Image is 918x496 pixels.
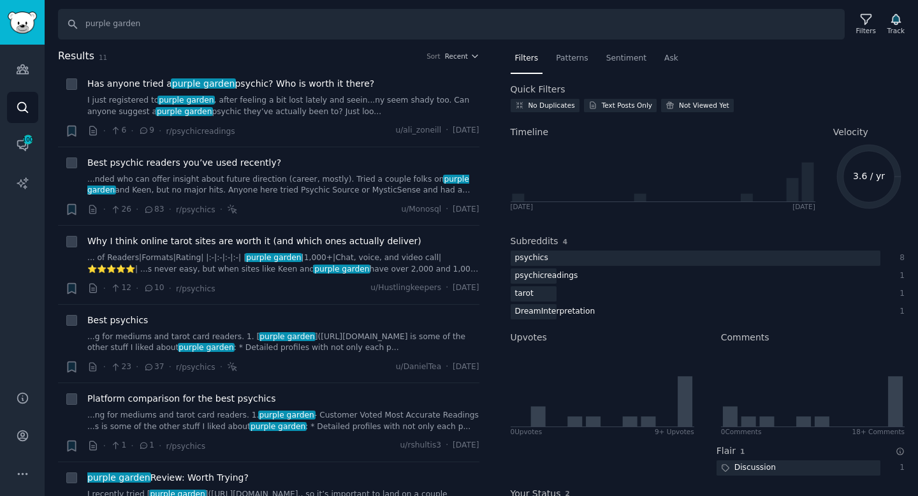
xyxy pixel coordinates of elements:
span: · [103,203,106,216]
div: psychics [511,251,553,266]
div: Discussion [717,460,780,476]
a: 100 [7,129,38,161]
h2: Quick Filters [511,83,565,96]
span: purple garden [249,422,307,431]
button: Track [883,11,909,38]
span: 100 [22,135,34,144]
span: · [131,439,133,453]
div: 1 [894,270,905,282]
text: 3.6 / yr [853,171,885,181]
span: [DATE] [453,125,479,136]
span: u/Hustlingkeepers [370,282,441,294]
img: GummySearch logo [8,11,37,34]
a: ...ng for mediums and tarot card readers. 1.purple garden- Customer Voted Most Accurate Readings ... [87,410,479,432]
span: 9 [138,125,154,136]
span: · [136,203,138,216]
a: Platform comparison for the best psychics [87,392,275,405]
span: purple garden [156,107,213,116]
span: 1 [110,440,126,451]
span: · [220,203,222,216]
span: [DATE] [453,361,479,373]
div: 1 [894,306,905,317]
h2: Comments [721,331,769,344]
div: Text Posts Only [602,101,652,110]
a: ...nded who can offer insight about future direction (career, mostly). Tried a couple folks onpur... [87,174,479,196]
span: [DATE] [453,204,479,215]
div: tarot [511,286,538,302]
span: u/ali_zoneill [395,125,441,136]
span: Sentiment [606,53,646,64]
span: purple garden [178,343,235,352]
span: 26 [110,204,131,215]
h2: Upvotes [511,331,547,344]
span: purple garden [157,96,215,105]
button: Recent [445,52,479,61]
div: 0 Comment s [721,427,762,436]
span: 23 [110,361,131,373]
span: u/DanielTea [396,361,441,373]
span: · [159,439,161,453]
span: · [446,440,448,451]
span: r/psychics [176,205,215,214]
span: u/Monosql [401,204,441,215]
span: purple garden [259,332,316,341]
a: ...g for mediums and tarot card readers. 1. [purple garden]([URL][DOMAIN_NAME] is some of the oth... [87,332,479,354]
div: 0 Upvote s [511,427,543,436]
span: 83 [143,204,164,215]
h2: Subreddits [511,235,558,248]
span: · [136,282,138,295]
h2: Flair [717,444,736,458]
span: · [103,282,106,295]
div: 9+ Upvotes [655,427,694,436]
a: Best psychics [87,314,148,327]
span: Patterns [556,53,588,64]
a: Best psychic readers you’ve used recently? [87,156,281,170]
span: · [103,439,106,453]
span: 1 [138,440,154,451]
span: Recent [445,52,468,61]
span: r/psychics [176,363,215,372]
span: [DATE] [453,282,479,294]
input: Search Keyword [58,9,845,40]
span: u/rshultis3 [400,440,442,451]
span: Results [58,48,94,64]
span: · [159,124,161,138]
a: purple gardenReview: Worth Trying? [87,471,249,485]
span: Ask [664,53,678,64]
span: purple garden [245,253,302,262]
div: Track [887,26,905,35]
div: [DATE] [792,202,815,211]
div: 1 [894,462,905,474]
span: purple garden [258,411,316,419]
span: purple garden [313,265,370,274]
span: 12 [110,282,131,294]
span: [DATE] [453,440,479,451]
span: · [446,204,448,215]
span: Review: Worth Trying? [87,471,249,485]
div: Sort [426,52,441,61]
div: Filters [856,26,876,35]
span: · [169,360,171,374]
span: Why I think online tarot sites are worth it (and which ones actually deliver) [87,235,421,248]
span: r/psychicreadings [166,127,235,136]
span: 6 [110,125,126,136]
span: purple garden [86,472,151,483]
span: 10 [143,282,164,294]
span: · [103,124,106,138]
span: 4 [563,238,567,245]
span: · [446,125,448,136]
a: Has anyone tried apurple gardenpsychic? Who is worth it there? [87,77,374,91]
span: · [446,361,448,373]
div: 18+ Comments [852,427,905,436]
span: purple garden [171,78,236,89]
span: Velocity [833,126,868,139]
span: 1 [740,448,745,455]
span: · [220,360,222,374]
div: psychicreadings [511,268,583,284]
div: 8 [894,252,905,264]
a: I just registered topurple garden, after feeling a bit lost lately and seein...ny seem shady too.... [87,95,479,117]
span: r/psychics [166,442,205,451]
